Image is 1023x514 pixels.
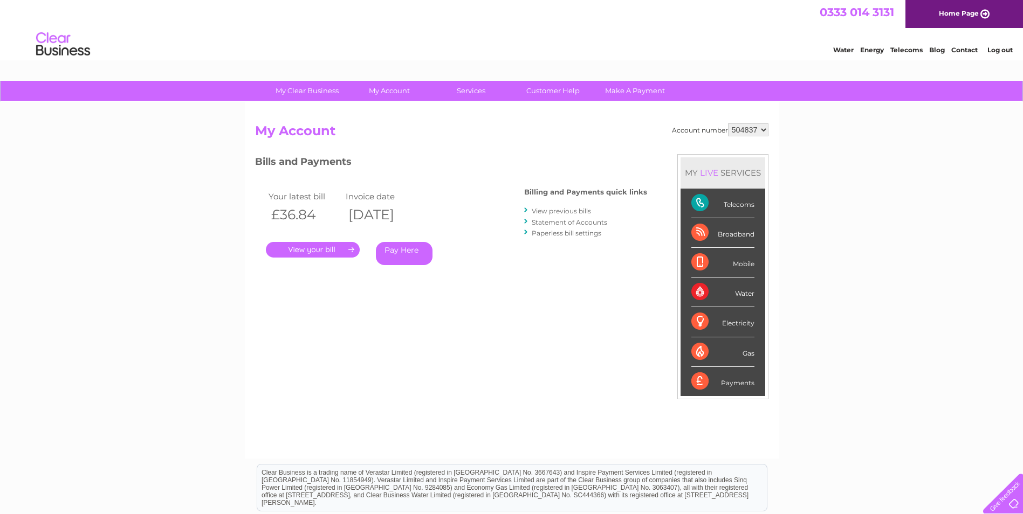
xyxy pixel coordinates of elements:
[691,218,754,248] div: Broadband
[509,81,598,101] a: Customer Help
[255,123,768,144] h2: My Account
[951,46,978,54] a: Contact
[263,81,352,101] a: My Clear Business
[345,81,434,101] a: My Account
[532,207,591,215] a: View previous bills
[524,188,647,196] h4: Billing and Payments quick links
[987,46,1013,54] a: Log out
[343,204,421,226] th: [DATE]
[691,248,754,277] div: Mobile
[860,46,884,54] a: Energy
[833,46,854,54] a: Water
[266,242,360,258] a: .
[820,5,894,19] a: 0333 014 3131
[890,46,923,54] a: Telecoms
[672,123,768,136] div: Account number
[427,81,516,101] a: Services
[36,28,91,61] img: logo.png
[255,154,647,173] h3: Bills and Payments
[691,337,754,367] div: Gas
[376,242,432,265] a: Pay Here
[591,81,679,101] a: Make A Payment
[266,189,344,204] td: Your latest bill
[532,229,601,237] a: Paperless bill settings
[691,189,754,218] div: Telecoms
[698,168,720,178] div: LIVE
[691,307,754,337] div: Electricity
[257,6,767,52] div: Clear Business is a trading name of Verastar Limited (registered in [GEOGRAPHIC_DATA] No. 3667643...
[343,189,421,204] td: Invoice date
[266,204,344,226] th: £36.84
[681,157,765,188] div: MY SERVICES
[691,277,754,307] div: Water
[691,367,754,396] div: Payments
[929,46,945,54] a: Blog
[532,218,607,226] a: Statement of Accounts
